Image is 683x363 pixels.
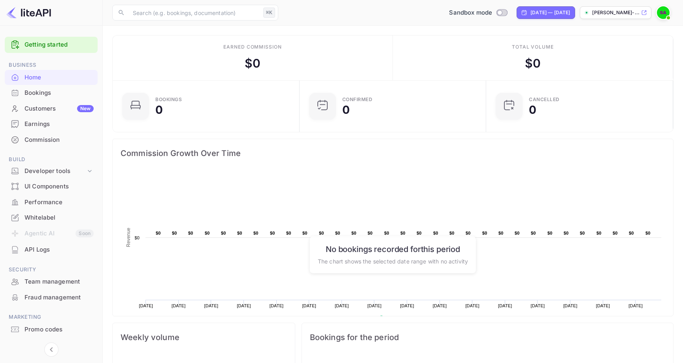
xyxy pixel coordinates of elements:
[5,37,98,53] div: Getting started
[318,257,468,265] p: The chart shows the selected date range with no activity
[563,303,577,308] text: [DATE]
[5,85,98,100] a: Bookings
[319,231,324,235] text: $0
[592,9,640,16] p: [PERSON_NAME]-...
[5,322,98,337] a: Promo codes
[342,104,350,115] div: 0
[5,290,98,305] a: Fraud management
[5,101,98,117] div: CustomersNew
[482,231,487,235] text: $0
[25,73,94,82] div: Home
[237,231,242,235] text: $0
[433,231,438,235] text: $0
[44,342,58,357] button: Collapse navigation
[368,303,382,308] text: [DATE]
[121,331,287,344] span: Weekly volume
[270,303,284,308] text: [DATE]
[77,105,94,112] div: New
[134,235,140,240] text: $0
[25,182,94,191] div: UI Components
[5,195,98,210] div: Performance
[596,303,610,308] text: [DATE]
[5,101,98,116] a: CustomersNew
[5,274,98,290] div: Team management
[529,104,536,115] div: 0
[25,325,94,334] div: Promo codes
[335,303,349,308] text: [DATE]
[25,120,94,129] div: Earnings
[530,9,570,16] div: [DATE] — [DATE]
[126,228,131,247] text: Revenue
[466,231,471,235] text: $0
[351,231,357,235] text: $0
[223,43,282,51] div: Earned commission
[318,244,468,254] h6: No bookings recorded for this period
[564,231,569,235] text: $0
[5,117,98,131] a: Earnings
[302,303,316,308] text: [DATE]
[172,231,177,235] text: $0
[417,231,422,235] text: $0
[237,303,251,308] text: [DATE]
[5,210,98,225] a: Whitelabel
[525,55,541,72] div: $ 0
[512,43,554,51] div: Total volume
[310,331,665,344] span: Bookings for the period
[580,231,585,235] text: $0
[517,6,575,19] div: Click to change the date range period
[433,303,447,308] text: [DATE]
[5,179,98,194] a: UI Components
[5,265,98,274] span: Security
[253,231,258,235] text: $0
[400,231,406,235] text: $0
[5,132,98,148] div: Commission
[335,231,340,235] text: $0
[5,132,98,147] a: Commission
[121,147,665,160] span: Commission Growth Over Time
[128,5,260,21] input: Search (e.g. bookings, documentation)
[270,231,275,235] text: $0
[645,231,651,235] text: $0
[25,40,94,49] a: Getting started
[5,313,98,322] span: Marketing
[139,303,153,308] text: [DATE]
[400,303,414,308] text: [DATE]
[5,70,98,85] a: Home
[204,303,219,308] text: [DATE]
[25,104,94,113] div: Customers
[446,8,510,17] div: Switch to Production mode
[5,155,98,164] span: Build
[5,117,98,132] div: Earnings
[613,231,618,235] text: $0
[387,316,407,321] text: Revenue
[25,293,94,302] div: Fraud management
[628,303,643,308] text: [DATE]
[5,242,98,257] a: API Logs
[515,231,520,235] text: $0
[498,231,504,235] text: $0
[498,303,512,308] text: [DATE]
[596,231,602,235] text: $0
[205,231,210,235] text: $0
[5,210,98,226] div: Whitelabel
[5,164,98,178] div: Developer tools
[5,242,98,258] div: API Logs
[221,231,226,235] text: $0
[25,213,94,222] div: Whitelabel
[5,195,98,209] a: Performance
[368,231,373,235] text: $0
[155,97,182,102] div: Bookings
[657,6,670,19] img: Senthilkumar Arumugam
[25,245,94,254] div: API Logs
[25,198,94,207] div: Performance
[25,88,94,98] div: Bookings
[25,277,94,286] div: Team management
[172,303,186,308] text: [DATE]
[263,8,275,18] div: ⌘K
[547,231,553,235] text: $0
[25,135,94,145] div: Commission
[245,55,260,72] div: $ 0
